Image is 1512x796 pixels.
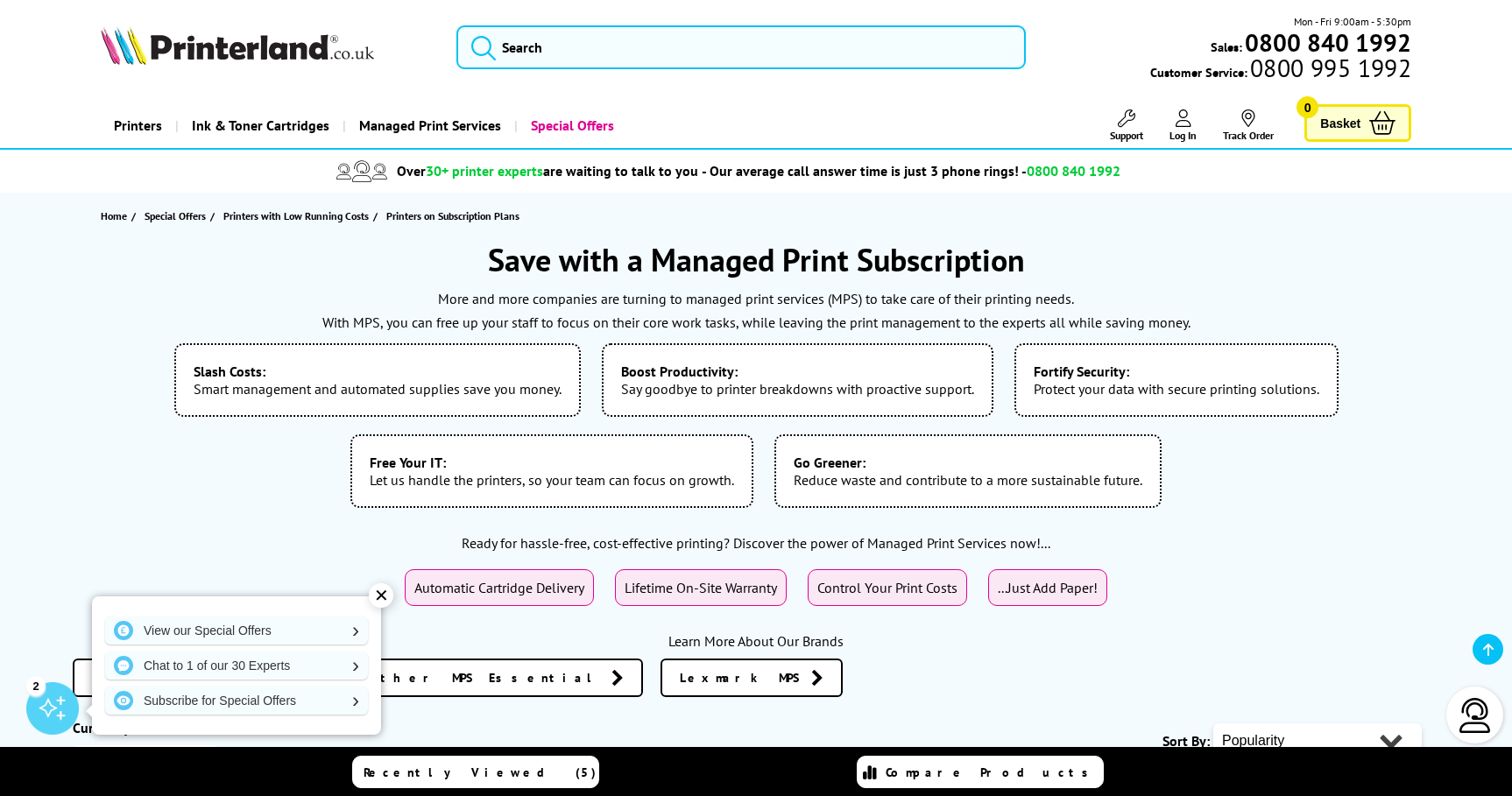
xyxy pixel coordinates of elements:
[73,287,1439,311] p: More and more companies are turning to managed print services (MPS) to take care of their printin...
[774,434,1162,508] li: Reduce waste and contribute to a more sustainable future.
[661,659,843,697] a: Lexmark MPS
[343,669,603,687] span: Brother MPS Essential
[386,209,519,222] span: Printers on Subscription Plans
[1247,60,1411,76] span: 0800 995 1992
[343,103,514,148] a: Managed Print Services
[1223,109,1274,142] a: Track Order
[1297,96,1318,118] span: 0
[886,764,1098,780] span: Compare Products
[73,239,1439,280] h1: Save with a Managed Print Subscription
[101,103,175,148] a: Printers
[680,669,802,687] span: Lexmark MPS
[73,659,306,697] a: Xerox PagePack
[370,454,734,471] b: Free Your IT:
[194,363,562,380] b: Slash Costs:
[145,207,206,225] span: Special Offers
[105,687,368,715] a: Subscribe for Special Offers
[456,25,1026,69] input: Search
[223,207,369,225] span: Printers with Low Running Costs
[145,207,210,225] a: Special Offers
[1014,343,1339,417] li: Protect your data with secure printing solutions.
[397,162,698,180] span: Over are waiting to talk to you
[369,583,393,608] div: ✕
[1110,109,1143,142] a: Support
[1169,129,1197,142] span: Log In
[26,676,46,695] div: 2
[817,579,957,596] span: Control Your Print Costs
[323,659,643,697] a: Brother MPS Essential
[621,363,974,380] b: Boost Productivity:
[1245,26,1411,59] b: 0800 840 1992
[1211,39,1242,55] span: Sales:
[73,311,1439,335] p: With MPS, you can free up your staff to focus on their core work tasks, while leaving the print m...
[192,103,329,148] span: Ink & Toner Cartridges
[1294,13,1411,30] span: Mon - Fri 9:00am - 5:30pm
[1304,104,1411,142] a: Basket 0
[514,103,627,148] a: Special Offers
[1320,111,1360,135] span: Basket
[73,534,1439,552] div: Ready for hassle-free, cost-effective printing? Discover the power of Managed Print Services now!...
[101,207,131,225] a: Home
[223,207,373,225] a: Printers with Low Running Costs
[998,579,1098,596] span: ...Just Add Paper!
[1110,129,1143,142] span: Support
[350,434,753,508] li: Let us handle the printers, so your team can focus on growth.
[101,26,435,68] a: Printerland Logo
[105,616,368,645] a: View our Special Offers
[794,454,1142,471] b: Go Greener:
[1162,732,1210,750] span: Sort By:
[602,343,993,417] li: Say goodbye to printer breakdowns with proactive support.
[857,756,1104,788] a: Compare Products
[175,103,343,148] a: Ink & Toner Cartridges
[426,162,543,180] span: 30+ printer experts
[73,632,1439,650] div: Learn More About Our Brands
[1027,162,1120,180] span: 0800 840 1992
[702,162,1120,180] span: - Our average call answer time is just 3 phone rings! -
[174,343,581,417] li: Smart management and automated supplies save you money.
[364,764,597,780] span: Recently Viewed (5)
[1242,34,1411,51] a: 0800 840 1992
[1458,698,1493,733] img: user-headset-light.svg
[101,26,374,65] img: Printerland Logo
[1169,109,1197,142] a: Log In
[352,756,599,788] a: Recently Viewed (5)
[1150,60,1411,81] span: Customer Service:
[625,579,777,596] span: Lifetime On-Site Warranty
[105,652,368,680] a: Chat to 1 of our 30 Experts
[1034,363,1319,380] b: Fortify Security:
[414,579,584,596] span: Automatic Cartridge Delivery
